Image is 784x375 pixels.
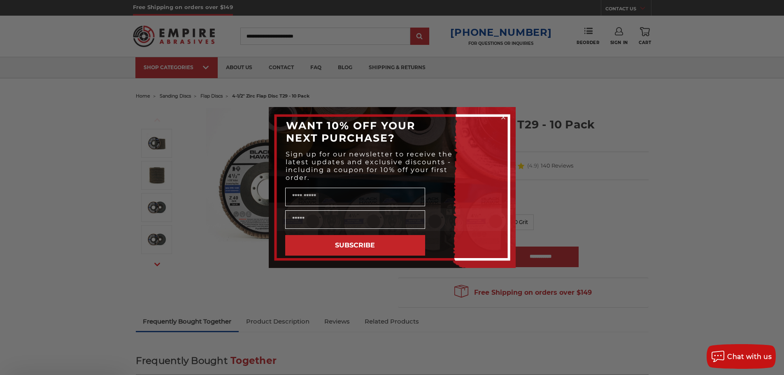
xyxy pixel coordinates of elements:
span: Sign up for our newsletter to receive the latest updates and exclusive discounts - including a co... [286,150,453,182]
span: Chat with us [727,353,772,361]
button: SUBSCRIBE [285,235,425,256]
button: Close dialog [499,113,507,121]
button: Chat with us [707,344,776,369]
span: WANT 10% OFF YOUR NEXT PURCHASE? [286,119,415,144]
input: Email [285,210,425,229]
